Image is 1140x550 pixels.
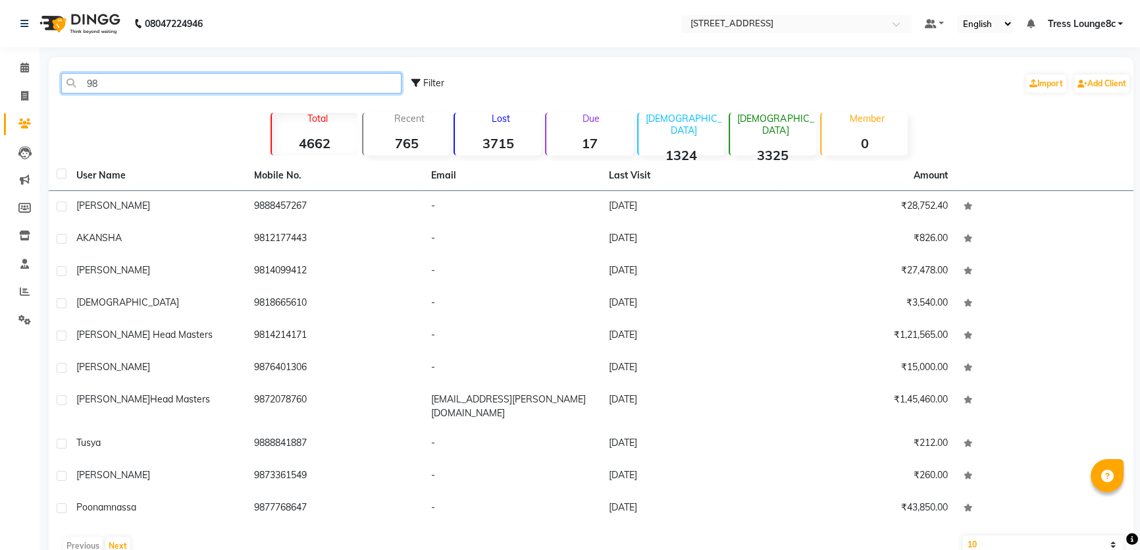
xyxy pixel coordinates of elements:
[601,385,779,428] td: [DATE]
[779,428,956,460] td: ₹212.00
[246,493,424,525] td: 9877768647
[423,288,601,320] td: -
[246,460,424,493] td: 9873361549
[601,352,779,385] td: [DATE]
[779,385,956,428] td: ₹1,45,460.00
[145,5,203,42] b: 08047224946
[735,113,816,136] p: [DEMOGRAPHIC_DATA]
[150,393,210,405] span: head masters
[76,469,150,481] span: [PERSON_NAME]
[779,493,956,525] td: ₹43,850.00
[638,147,725,163] strong: 1324
[61,73,402,94] input: Search by Name/Mobile/Email/Code
[68,161,246,191] th: User Name
[423,161,601,191] th: Email
[906,161,956,190] th: Amount
[423,352,601,385] td: -
[601,460,779,493] td: [DATE]
[779,288,956,320] td: ₹3,540.00
[363,135,450,151] strong: 765
[601,320,779,352] td: [DATE]
[779,320,956,352] td: ₹1,21,565.00
[423,223,601,256] td: -
[423,460,601,493] td: -
[1047,17,1115,31] span: Tress Lounge8c
[246,428,424,460] td: 9888841887
[779,352,956,385] td: ₹15,000.00
[246,320,424,352] td: 9814214171
[246,223,424,256] td: 9812177443
[1074,74,1129,93] a: Add Client
[76,232,122,244] span: AKANSHA
[601,493,779,525] td: [DATE]
[460,113,541,124] p: Lost
[423,77,444,89] span: Filter
[76,296,179,308] span: [DEMOGRAPHIC_DATA]
[423,256,601,288] td: -
[779,460,956,493] td: ₹260.00
[76,200,150,211] span: [PERSON_NAME]
[827,113,908,124] p: Member
[423,385,601,428] td: [EMAIL_ADDRESS][PERSON_NAME][DOMAIN_NAME]
[76,393,150,405] span: [PERSON_NAME]
[423,191,601,223] td: -
[601,256,779,288] td: [DATE]
[272,135,358,151] strong: 4662
[246,161,424,191] th: Mobile No.
[601,191,779,223] td: [DATE]
[779,256,956,288] td: ₹27,478.00
[76,437,101,449] span: tusya
[601,428,779,460] td: [DATE]
[76,361,150,373] span: [PERSON_NAME]
[423,320,601,352] td: -
[369,113,450,124] p: Recent
[246,352,424,385] td: 9876401306
[455,135,541,151] strong: 3715
[246,256,424,288] td: 9814099412
[549,113,633,124] p: Due
[644,113,725,136] p: [DEMOGRAPHIC_DATA]
[546,135,633,151] strong: 17
[601,288,779,320] td: [DATE]
[779,191,956,223] td: ₹28,752.40
[601,223,779,256] td: [DATE]
[246,288,424,320] td: 9818665610
[277,113,358,124] p: Total
[111,501,136,513] span: nassa
[779,223,956,256] td: ₹826.00
[730,147,816,163] strong: 3325
[246,385,424,428] td: 9872078760
[76,501,111,513] span: poonam
[76,264,150,276] span: [PERSON_NAME]
[423,493,601,525] td: -
[601,161,779,191] th: Last Visit
[1026,74,1066,93] a: Import
[246,191,424,223] td: 9888457267
[423,428,601,460] td: -
[821,135,908,151] strong: 0
[76,329,213,341] span: [PERSON_NAME] head masters
[34,5,124,42] img: logo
